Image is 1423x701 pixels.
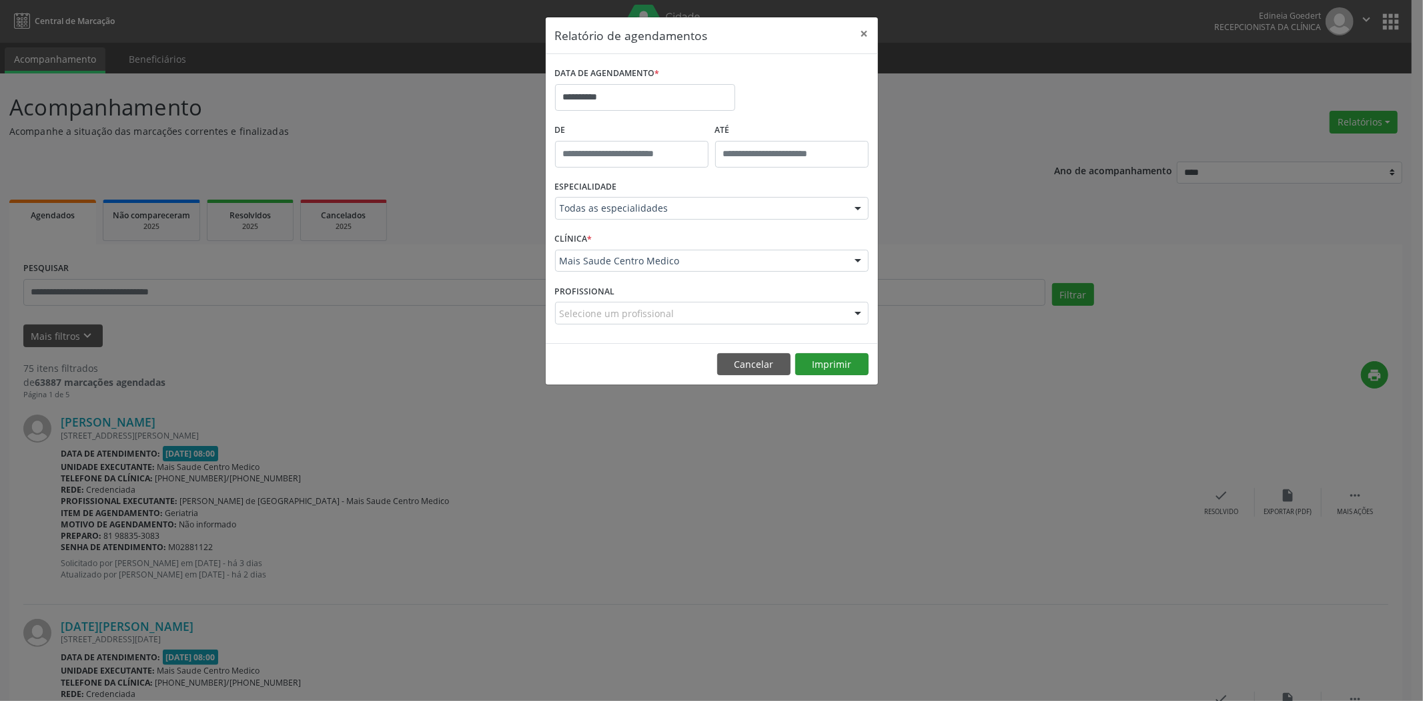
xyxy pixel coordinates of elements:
label: De [555,120,708,141]
span: Selecione um profissional [560,306,674,320]
h5: Relatório de agendamentos [555,27,708,44]
span: Todas as especialidades [560,202,841,215]
label: CLÍNICA [555,229,592,250]
button: Imprimir [795,353,869,376]
label: ESPECIALIDADE [555,177,617,198]
span: Mais Saude Centro Medico [560,254,841,268]
label: ATÉ [715,120,869,141]
label: DATA DE AGENDAMENTO [555,63,660,84]
button: Cancelar [717,353,791,376]
button: Close [851,17,878,50]
label: PROFISSIONAL [555,281,615,302]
